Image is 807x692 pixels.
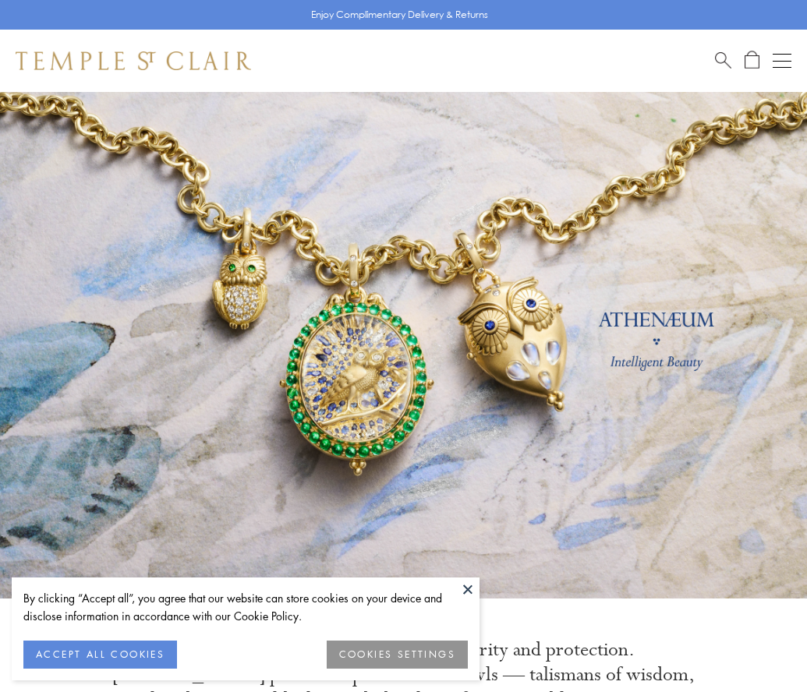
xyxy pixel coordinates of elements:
[773,51,791,70] button: Open navigation
[23,641,177,669] button: ACCEPT ALL COOKIES
[16,51,251,70] img: Temple St. Clair
[745,51,759,70] a: Open Shopping Bag
[23,589,468,625] div: By clicking “Accept all”, you agree that our website can store cookies on your device and disclos...
[311,7,488,23] p: Enjoy Complimentary Delivery & Returns
[715,51,731,70] a: Search
[327,641,468,669] button: COOKIES SETTINGS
